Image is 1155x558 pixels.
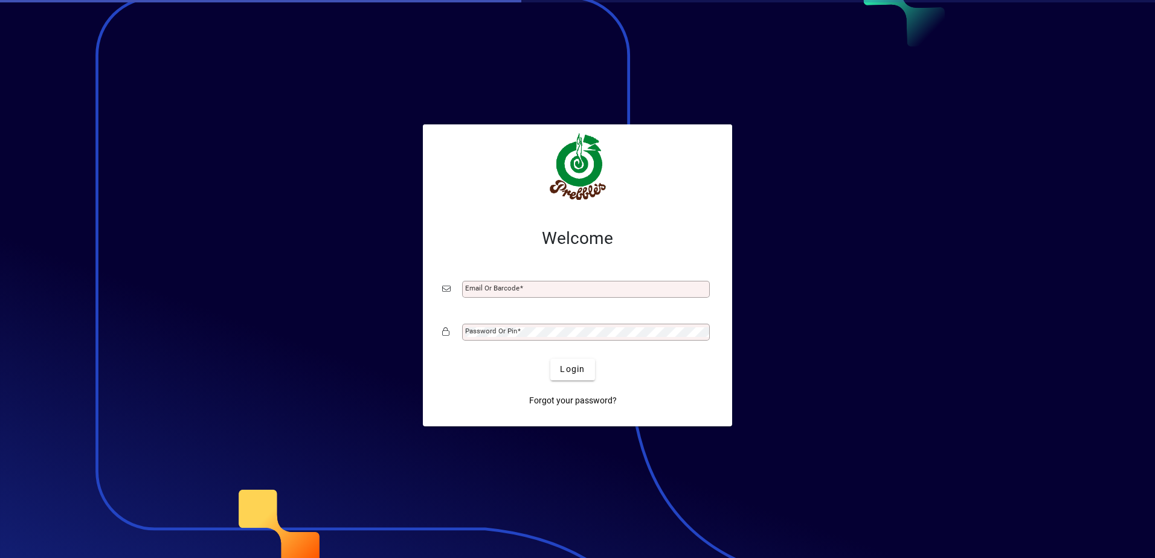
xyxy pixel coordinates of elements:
span: Forgot your password? [529,394,617,407]
a: Forgot your password? [524,390,622,412]
button: Login [550,359,594,380]
mat-label: Email or Barcode [465,284,520,292]
h2: Welcome [442,228,713,249]
mat-label: Password or Pin [465,327,517,335]
span: Login [560,363,585,376]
